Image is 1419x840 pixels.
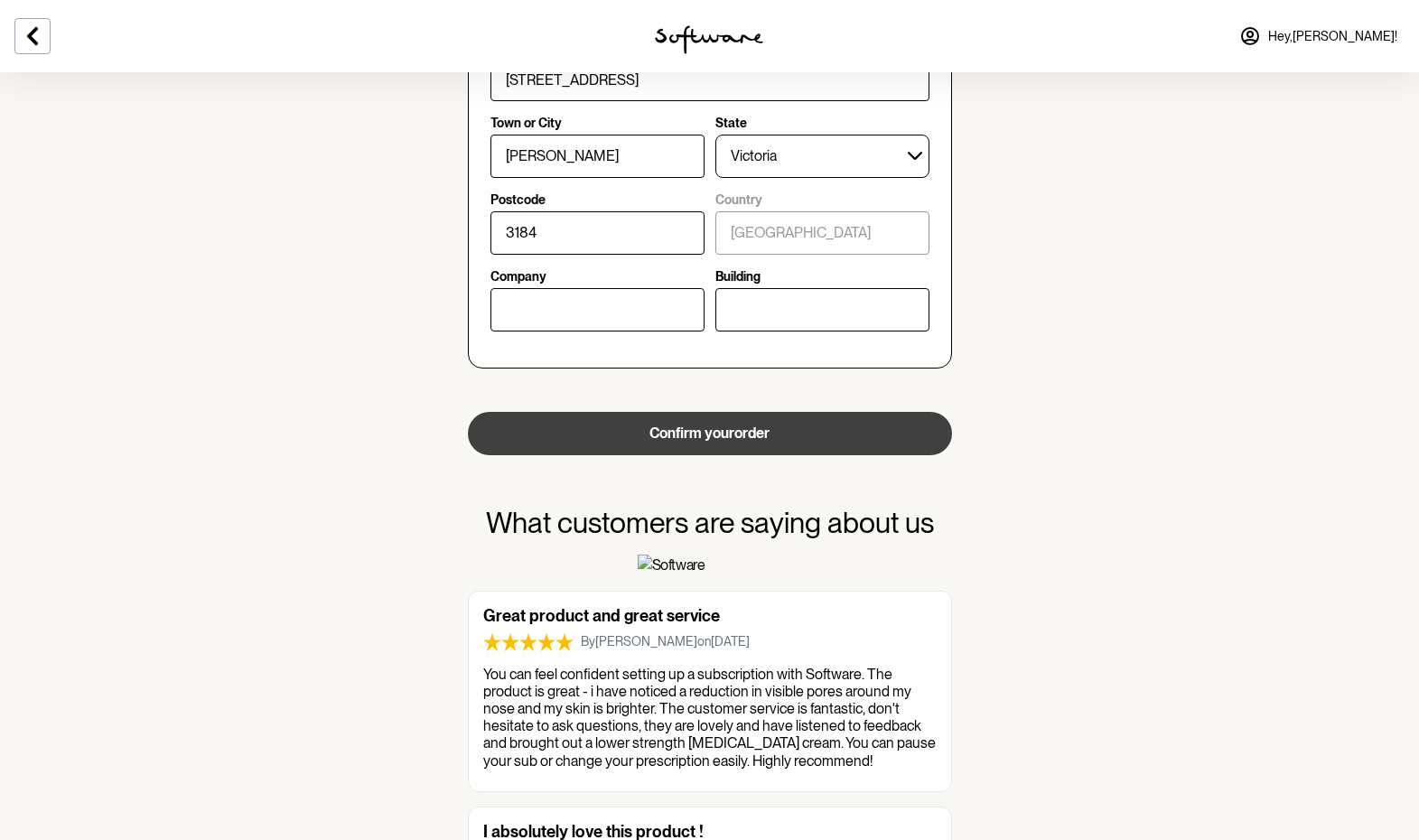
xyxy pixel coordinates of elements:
p: Building [715,269,761,285]
input: Postcode [490,211,705,255]
img: Review star [483,633,501,651]
p: You can feel confident setting up a subscription with Software. The product is great - i have not... [483,666,937,770]
span: Hey, [PERSON_NAME] ! [1268,29,1397,44]
p: Town or City [490,116,562,131]
img: Review star [501,633,519,651]
img: software logo [655,25,763,54]
h3: What customers are saying about us [486,506,934,540]
img: Review star [555,633,574,651]
img: Review star [519,633,537,651]
h6: Great product and great service [483,606,937,626]
img: Software [638,555,782,576]
a: Great product and great serviceReview starReview starReview starReview starReview starBy[PERSON_N... [468,591,952,792]
p: Country [715,192,762,208]
img: Review star [537,633,555,651]
p: Postcode [490,192,546,208]
a: Hey,[PERSON_NAME]! [1228,14,1408,58]
input: Town or City [490,135,705,178]
button: Confirm yourorder [468,412,952,455]
p: State [715,116,747,131]
p: Company [490,269,546,285]
span: By [PERSON_NAME] on [DATE] [581,634,750,649]
input: Address line 2 [490,58,929,101]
